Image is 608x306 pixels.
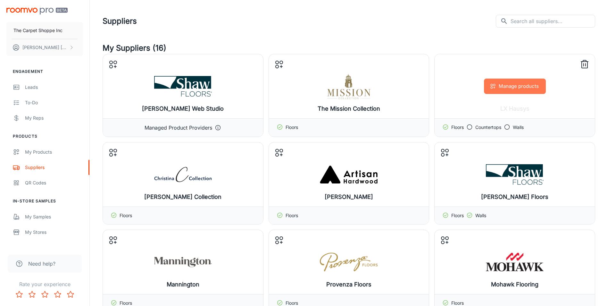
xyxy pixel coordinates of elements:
[25,149,83,156] div: My Products
[38,288,51,301] button: Rate 3 star
[5,280,84,288] p: Rate your experience
[286,212,298,219] p: Floors
[25,164,83,171] div: Suppliers
[25,229,83,236] div: My Stores
[475,124,501,132] p: Countertops
[25,179,83,186] div: QR Codes
[103,15,137,27] h1: Suppliers
[286,124,298,132] p: Floors
[25,84,83,91] div: Leads
[6,22,83,39] button: The Carpet Shoppe Inc
[25,99,83,106] div: To-do
[25,115,83,122] div: My Reps
[120,212,132,219] p: Floors
[484,79,546,94] button: Manage products
[22,44,68,51] p: [PERSON_NAME] [PERSON_NAME]
[6,39,83,56] button: [PERSON_NAME] [PERSON_NAME]
[475,212,486,219] p: Walls
[145,124,212,132] p: Managed Product Providers
[26,288,38,301] button: Rate 2 star
[451,212,464,219] p: Floors
[511,15,595,28] input: Search all suppliers...
[28,260,55,268] span: Need help?
[25,213,83,220] div: My Samples
[142,104,224,113] h6: [PERSON_NAME] Web Studio
[13,288,26,301] button: Rate 1 star
[6,8,68,14] img: Roomvo PRO Beta
[13,27,62,34] p: The Carpet Shoppe Inc
[154,73,212,99] img: Shaw Web Studio
[513,124,524,132] p: Walls
[103,42,595,54] h4: My Suppliers (16)
[64,288,77,301] button: Rate 5 star
[451,124,464,132] p: Floors
[51,288,64,301] button: Rate 4 star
